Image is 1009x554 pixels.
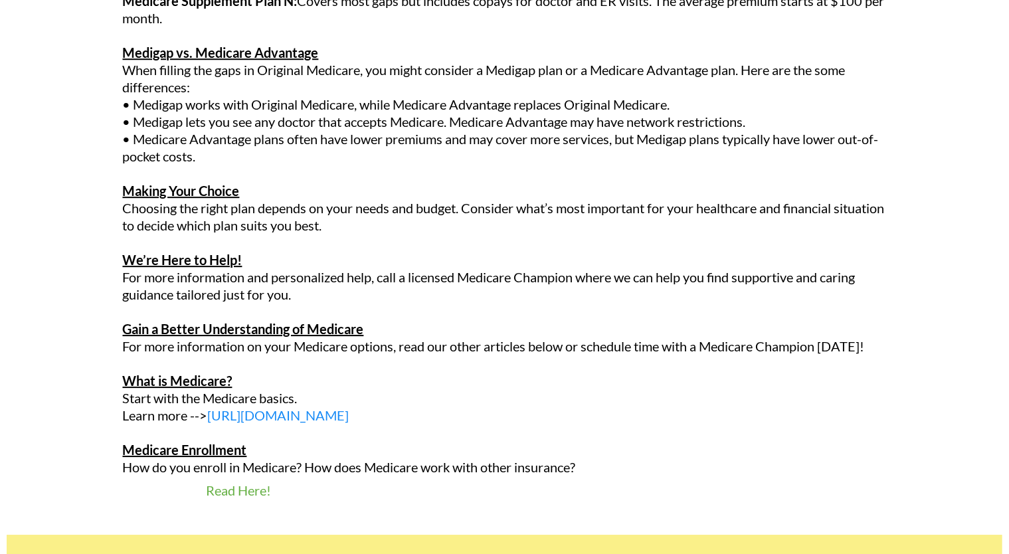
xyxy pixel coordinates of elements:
span: Read Here! [207,482,272,498]
u: We’re Here to Help! [123,252,242,268]
a: [URL][DOMAIN_NAME] [208,407,349,423]
a: Read Here! [203,476,806,508]
u: Making Your Choice [123,183,240,199]
p: • Medicare Advantage plans often have lower premiums and may cover more services, but Medigap pla... [123,130,887,165]
p: For more information on your Medicare options, read our other articles below or schedule time wit... [123,337,887,355]
p: • Medigap lets you see any doctor that accepts Medicare. Medicare Advantage may have network rest... [123,113,887,130]
u: Gain a Better Understanding of Medicare [123,321,364,337]
p: Learn more --> [123,407,887,424]
p: Start with the Medicare basics. [123,389,887,407]
p: • Medigap works with Original Medicare, while Medicare Advantage replaces Original Medicare. [123,96,887,113]
u: Medigap vs. Medicare Advantage [123,45,319,60]
p: When filling the gaps in Original Medicare, you might consider a Medigap plan or a Medicare Advan... [123,61,887,96]
u: Medicare Enrollment [123,442,247,458]
p: Choosing the right plan depends on your needs and budget. Consider what’s most important for your... [123,199,887,234]
u: What is Medicare? [123,373,232,389]
p: For more information and personalized help, call a licensed Medicare Champion where we can help y... [123,268,887,303]
p: How do you enroll in Medicare? How does Medicare work with other insurance? [123,458,887,476]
